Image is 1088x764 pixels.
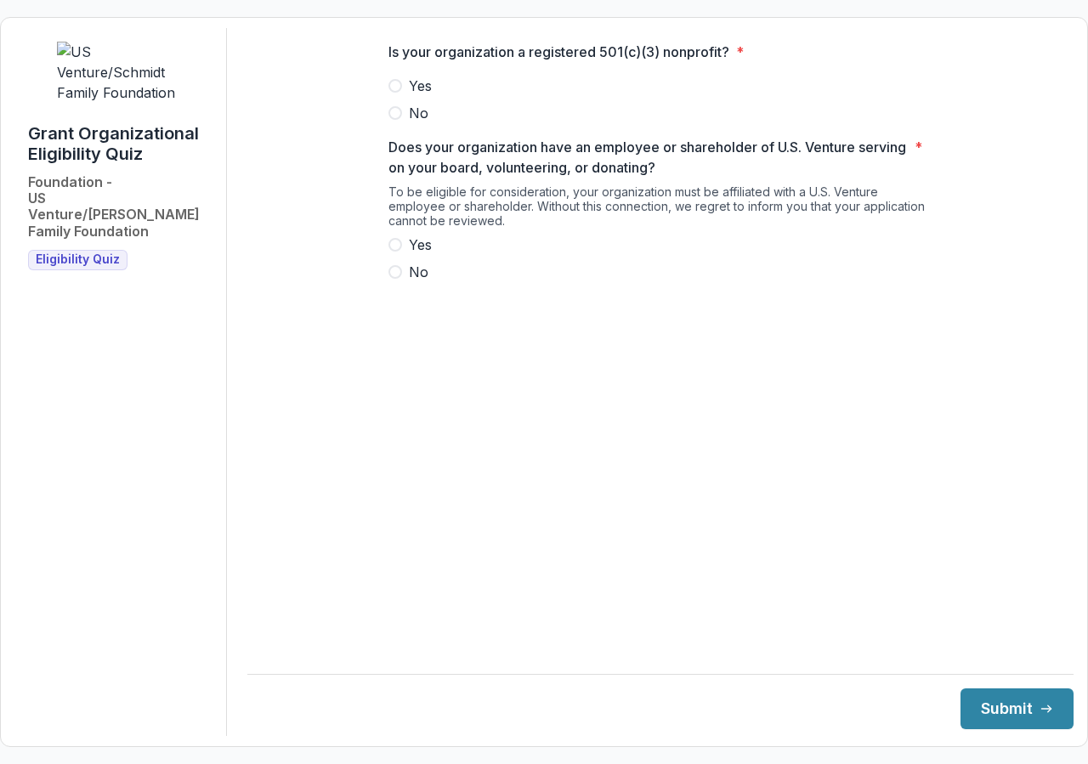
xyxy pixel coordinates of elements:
[409,103,428,123] span: No
[409,262,428,282] span: No
[57,42,184,103] img: US Venture/Schmidt Family Foundation
[388,184,932,235] div: To be eligible for consideration, your organization must be affiliated with a U.S. Venture employ...
[409,235,432,255] span: Yes
[388,137,908,178] p: Does your organization have an employee or shareholder of U.S. Venture serving on your board, vol...
[28,123,212,164] h1: Grant Organizational Eligibility Quiz
[960,688,1074,729] button: Submit
[388,42,729,62] p: Is your organization a registered 501(c)(3) nonprofit?
[28,174,212,240] h2: Foundation - US Venture/[PERSON_NAME] Family Foundation
[409,76,432,96] span: Yes
[36,252,120,267] span: Eligibility Quiz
